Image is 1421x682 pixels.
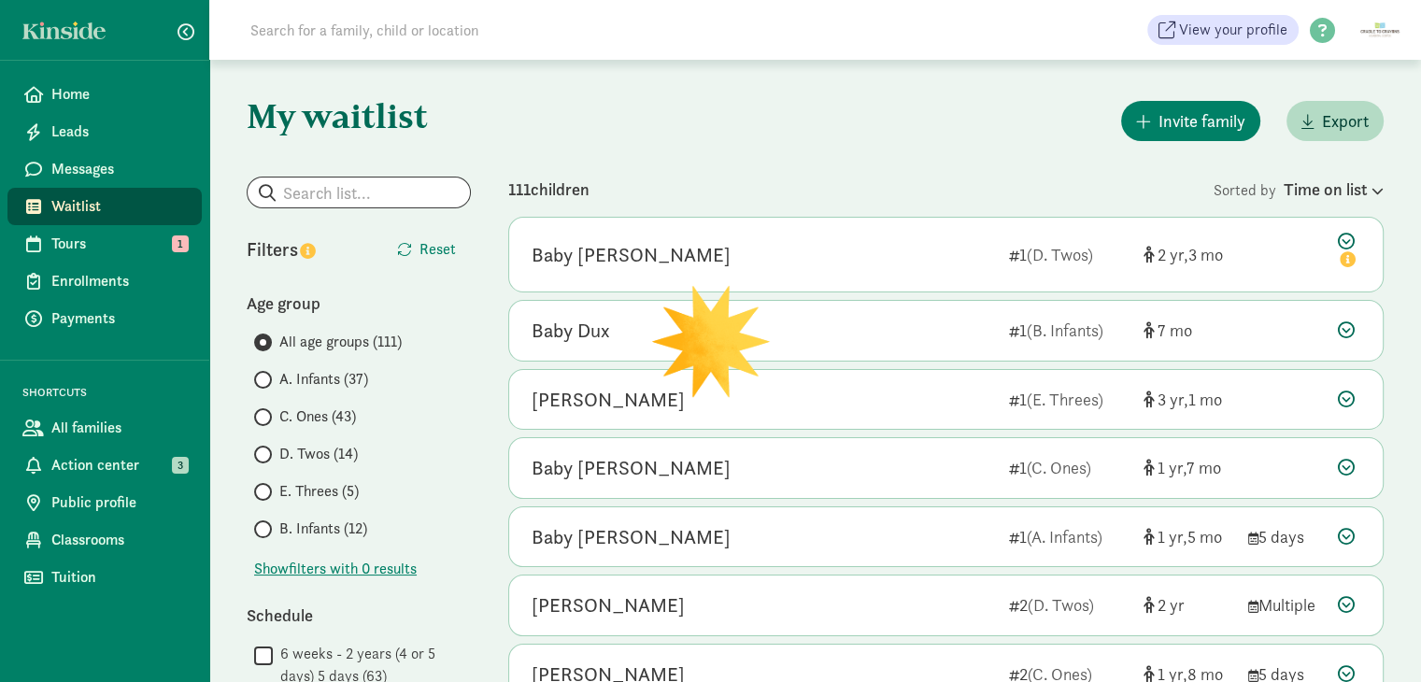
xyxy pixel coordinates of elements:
div: Age group [247,291,471,316]
span: D. Twos (14) [279,443,358,465]
span: (C. Ones) [1027,457,1091,478]
iframe: Chat Widget [1328,592,1421,682]
button: Reset [382,231,471,268]
div: Baby Beranek [532,453,731,483]
a: Payments [7,300,202,337]
span: (B. Infants) [1027,320,1103,341]
a: Leads [7,113,202,150]
span: Home [51,83,187,106]
a: View your profile [1147,15,1299,45]
div: [object Object] [1144,524,1233,549]
h1: My waitlist [247,97,471,135]
span: 2 [1158,244,1188,265]
div: [object Object] [1144,592,1233,618]
button: Export [1286,101,1384,141]
input: Search for a family, child or location [239,11,763,49]
span: Payments [51,307,187,330]
span: Reset [419,238,456,261]
span: 5 [1187,526,1222,547]
span: 3 [172,457,189,474]
span: Classrooms [51,529,187,551]
div: Baby Klepps [532,240,731,270]
div: Time on list [1284,177,1384,202]
span: 1 [172,235,189,252]
span: 1 [1158,457,1187,478]
span: Action center [51,454,187,476]
span: (D. Twos) [1028,594,1094,616]
div: Maverick Eismann [532,590,685,620]
span: 3 [1188,244,1223,265]
span: Messages [51,158,187,180]
span: Invite family [1158,108,1245,134]
span: Enrollments [51,270,187,292]
span: (A. Infants) [1027,526,1102,547]
div: Filters [247,235,359,263]
span: 7 [1187,457,1221,478]
div: 1 [1009,318,1129,343]
div: 2 [1009,592,1129,618]
a: Public profile [7,484,202,521]
div: [object Object] [1144,455,1233,480]
button: Showfilters with 0 results [254,558,417,580]
div: [object Object] [1144,318,1233,343]
a: Waitlist [7,188,202,225]
button: Invite family [1121,101,1260,141]
div: Sorted by [1214,177,1384,202]
span: C. Ones (43) [279,405,356,428]
div: 1 [1009,524,1129,549]
div: 1 [1009,242,1129,267]
a: Home [7,76,202,113]
input: Search list... [248,178,470,207]
div: 111 children [508,177,1214,202]
a: Messages [7,150,202,188]
a: Action center 3 [7,447,202,484]
div: Schedule [247,603,471,628]
span: 2 [1158,594,1185,616]
span: B. Infants (12) [279,518,367,540]
a: Tours 1 [7,225,202,263]
div: 5 days [1248,524,1323,549]
div: [object Object] [1144,242,1233,267]
div: [object Object] [1144,387,1233,412]
div: Gilbert Werley [532,385,685,415]
span: 3 [1158,389,1188,410]
span: Waitlist [51,195,187,218]
div: 1 [1009,455,1129,480]
span: E. Threes (5) [279,480,359,503]
span: Export [1322,108,1369,134]
span: 1 [1188,389,1222,410]
span: All families [51,417,187,439]
div: 1 [1009,387,1129,412]
span: 1 [1158,526,1187,547]
a: Enrollments [7,263,202,300]
span: Tours [51,233,187,255]
div: Baby Heckendorf [532,522,731,552]
span: View your profile [1179,19,1287,41]
span: All age groups (111) [279,331,402,353]
a: Tuition [7,559,202,596]
span: A. Infants (37) [279,368,368,391]
span: (D. Twos) [1027,244,1093,265]
div: Baby Dux [532,316,610,346]
span: Show filters with 0 results [254,558,417,580]
a: All families [7,409,202,447]
span: Leads [51,121,187,143]
div: Multiple [1248,592,1323,618]
span: 7 [1158,320,1192,341]
a: Classrooms [7,521,202,559]
span: Public profile [51,491,187,514]
span: (E. Threes) [1027,389,1103,410]
span: Tuition [51,566,187,589]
